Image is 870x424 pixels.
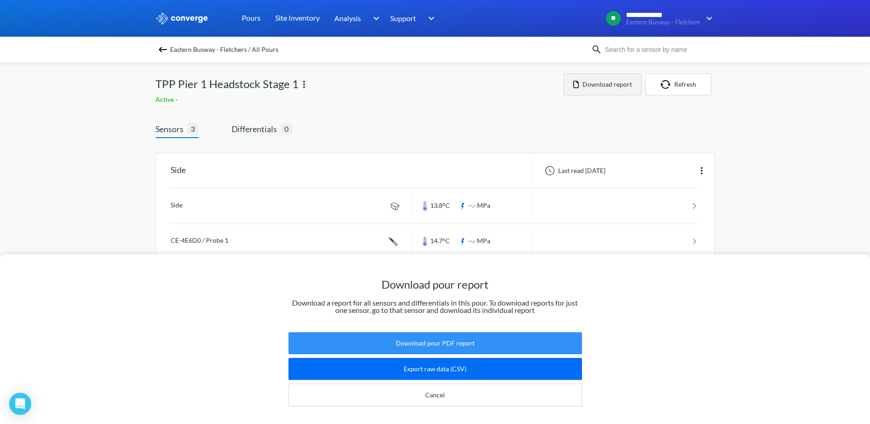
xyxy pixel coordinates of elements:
input: Search for a sensor by name [602,45,713,55]
p: Download a report for all sensors and differentials in this pour. To download reports for just on... [288,299,582,314]
span: Eastern Busway - Fletchers / All Pours [170,43,278,56]
div: Open Intercom Messenger [9,393,31,415]
img: backspace.svg [157,44,168,55]
button: Download pour PDF report [288,332,582,354]
img: logo_ewhite.svg [155,12,209,24]
button: Export raw data (CSV) [288,358,582,380]
img: downArrow.svg [422,13,437,24]
span: Analysis [334,12,361,24]
span: Support [390,12,416,24]
img: downArrow.svg [367,13,382,24]
img: icon-search.svg [591,44,602,55]
h1: Download pour report [288,277,582,292]
button: Cancel [288,384,582,407]
img: downArrow.svg [700,13,715,24]
span: Eastern Busway - Fletchers [626,19,700,26]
